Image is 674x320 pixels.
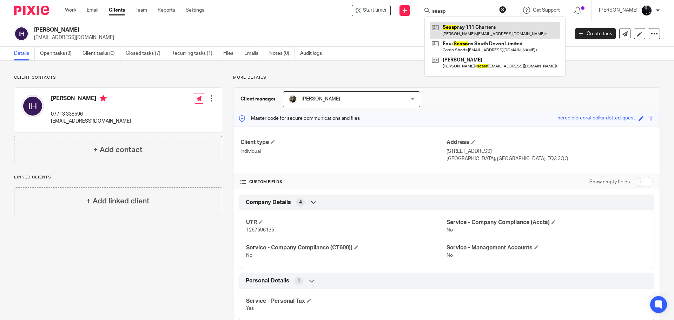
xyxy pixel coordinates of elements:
[34,34,564,41] p: [EMAIL_ADDRESS][DOMAIN_NAME]
[297,277,300,285] span: 1
[240,139,447,146] h4: Client type
[240,148,447,155] p: Individual
[21,95,44,117] img: svg%3E
[533,8,560,13] span: Get Support
[51,111,131,118] p: 07713 338596
[223,47,239,60] a: Files
[302,97,340,102] span: [PERSON_NAME]
[300,47,327,60] a: Audit logs
[352,5,391,16] div: Ian Harris
[556,115,635,123] div: incredible-coral-polka-dotted-quest
[14,47,35,60] a: Details
[289,95,297,103] img: ACCOUNTING4EVERYTHING-9.jpg
[86,196,150,207] h4: + Add linked client
[14,175,222,180] p: Linked clients
[109,7,125,14] a: Clients
[246,277,289,285] span: Personal Details
[246,306,254,311] span: Yes
[14,6,49,15] img: Pixie
[499,6,506,13] button: Clear
[447,139,653,146] h4: Address
[599,7,637,14] p: [PERSON_NAME]
[447,155,653,162] p: [GEOGRAPHIC_DATA], [GEOGRAPHIC_DATA], TQ3 3QQ
[51,95,131,104] h4: [PERSON_NAME]
[93,144,143,155] h4: + Add contact
[100,95,107,102] i: Primary
[363,7,387,14] span: Start timer
[240,96,276,103] h3: Client manager
[575,28,616,39] a: Create task
[171,47,218,60] a: Recurring tasks (1)
[447,228,453,233] span: No
[14,26,29,41] img: svg%3E
[87,7,98,14] a: Email
[299,199,302,206] span: 4
[447,148,653,155] p: [STREET_ADDRESS]
[51,118,131,125] p: [EMAIL_ADDRESS][DOMAIN_NAME]
[158,7,175,14] a: Reports
[239,115,360,122] p: Master code for secure communications and files
[246,298,447,305] h4: Service - Personal Tax
[589,178,630,185] label: Show empty fields
[269,47,295,60] a: Notes (0)
[186,7,204,14] a: Settings
[240,179,447,185] h4: CUSTOM FIELDS
[14,75,222,80] p: Client contacts
[447,253,453,258] span: No
[126,47,166,60] a: Closed tasks (7)
[246,219,447,226] h4: UTR
[246,228,274,233] span: 1267596135
[246,199,291,206] span: Company Details
[641,5,652,16] img: Headshots%20accounting4everything_Poppy%20Jakes%20Photography-2203.jpg
[244,47,264,60] a: Emails
[246,253,252,258] span: No
[447,219,647,226] h4: Service - Company Compliance (Accts)
[233,75,660,80] p: More details
[34,26,458,34] h2: [PERSON_NAME]
[246,244,447,252] h4: Service - Company Compliance (CT600))
[40,47,77,60] a: Open tasks (3)
[82,47,120,60] a: Client tasks (0)
[136,7,147,14] a: Team
[65,7,76,14] a: Work
[447,244,647,252] h4: Service - Management Accounts
[431,8,495,15] input: Search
